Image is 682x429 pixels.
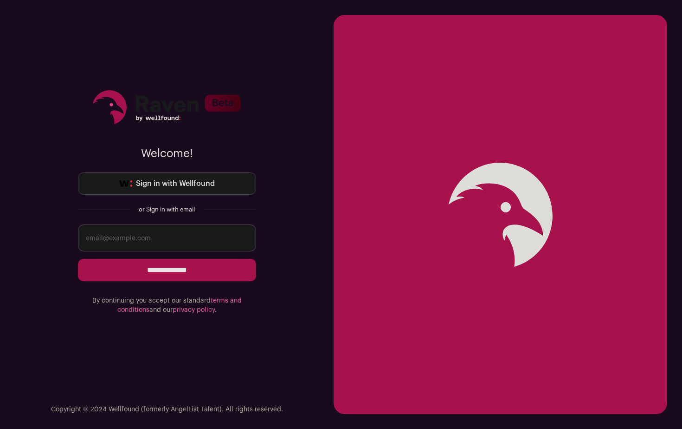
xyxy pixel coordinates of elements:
a: Sign in with Wellfound [78,172,256,195]
input: email@example.com [78,224,256,251]
p: Copyright © 2024 Wellfound (formerly AngelList Talent). All rights reserved. [51,405,283,414]
p: Welcome! [78,146,256,161]
img: wellfound-symbol-flush-black-fb3c872781a75f747ccb3a119075da62bfe97bd399995f84a933054e44a575c4.png [119,180,132,187]
span: Sign in with Wellfound [136,178,215,189]
p: By continuing you accept our standard and our . [78,296,256,315]
a: privacy policy [173,307,215,313]
div: or Sign in with email [137,206,197,213]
